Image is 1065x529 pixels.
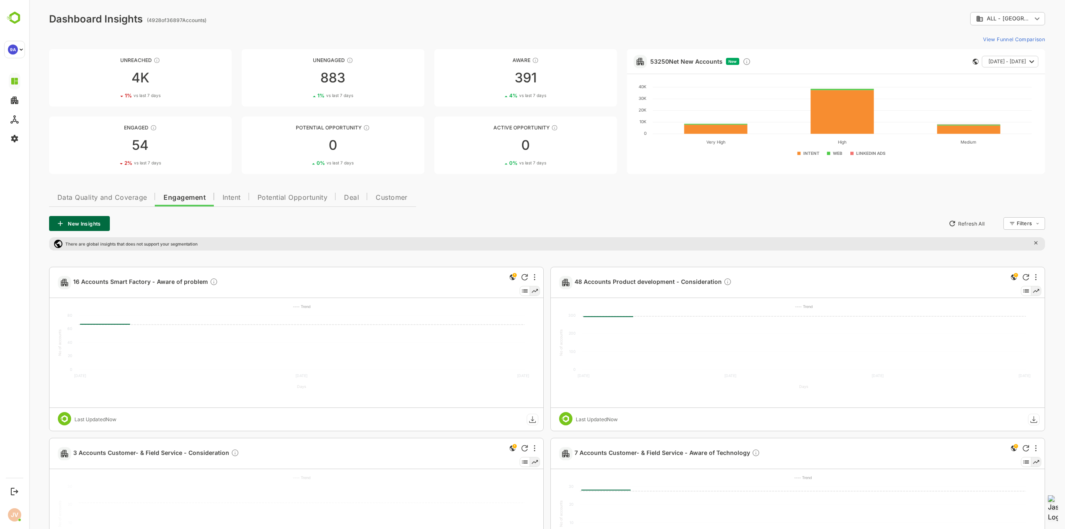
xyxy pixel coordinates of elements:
[20,117,203,174] a: EngagedThese accounts are warm, further nurturing would qualify them to MQAs542%vs last 7 days
[20,57,203,63] div: Unreached
[266,373,278,378] text: [DATE]
[36,241,168,246] p: There are global insights that does not support your segmentation
[228,194,299,201] span: Potential Opportunity
[20,13,114,25] div: Dashboard Insights
[916,217,959,230] button: Refresh All
[490,160,517,166] span: vs last 7 days
[540,349,547,354] text: 100
[695,373,707,378] text: [DATE]
[20,139,203,152] div: 54
[765,475,783,480] text: ---- Trend
[766,304,784,309] text: ---- Trend
[947,15,1003,22] div: ALL - Belgium
[545,449,731,458] span: 7 Accounts Customer- & Field Service - Aware of Technology
[539,313,547,318] text: 300
[264,304,282,309] text: ---- Trend
[44,449,213,458] a: 3 Accounts Customer- & Field Service - ConsiderationDescription not present
[1006,274,1008,281] div: More
[297,92,324,99] span: vs last 7 days
[989,373,1001,378] text: [DATE]
[134,194,177,201] span: Engagement
[44,278,189,287] span: 16 Accounts Smart Factory - Aware of problem
[264,475,282,480] text: ---- Trend
[609,107,617,112] text: 20K
[480,92,517,99] div: 4 %
[544,367,547,372] text: 0
[44,278,192,287] a: 16 Accounts Smart Factory - Aware of problemDescription not present
[480,160,517,166] div: 0 %
[118,17,177,23] ag: ( 4928 of 36897 Accounts)
[958,15,1003,22] span: ALL - [GEOGRAPHIC_DATA]
[530,329,534,356] text: No of accounts
[405,139,588,152] div: 0
[694,278,703,287] div: Intent topics we mapped with the "Consideration" stage or further of the buyer journey for our pr...
[988,220,1003,226] div: Filters
[610,119,617,124] text: 10K
[213,139,395,152] div: 0
[213,117,395,174] a: Potential OpportunityThese accounts are MQAs and can be passed on to Inside Sales00%vs last 7 days
[315,194,330,201] span: Deal
[20,216,81,231] button: New Insights
[503,57,510,64] div: These accounts have just entered the buying cycle and need further nurturing
[980,443,990,454] div: This is a global insight. Segment selection is not applicable for this view
[41,367,43,372] text: 0
[540,502,545,507] text: 20
[20,71,203,84] div: 4K
[38,313,43,318] text: 80
[505,274,506,281] div: More
[545,449,734,458] a: 7 Accounts Customer- & Field Service - Aware of TechnologyDescription not present
[993,445,1000,452] div: Refresh
[20,124,203,131] div: Engaged
[181,278,189,287] div: Description not present
[405,49,588,107] a: AwareThese accounts have just entered the buying cycle and need further nurturing3914%vs last 7 days
[478,272,488,283] div: This is a global insight. Segment selection is not applicable for this view
[492,445,499,452] div: Refresh
[809,139,817,145] text: High
[96,92,131,99] div: 1 %
[405,124,588,131] div: Active Opportunity
[213,124,395,131] div: Potential Opportunity
[842,373,854,378] text: [DATE]
[9,486,20,497] button: Logout
[213,49,395,107] a: UnengagedThese accounts have not shown enough engagement and need nurturing8831%vs last 7 days
[213,57,395,63] div: Unengaged
[545,278,703,287] span: 48 Accounts Product development - Consideration
[530,500,534,527] text: No of accounts
[505,445,506,452] div: More
[609,84,617,89] text: 40K
[288,92,324,99] div: 1 %
[202,449,210,458] div: Description not present
[621,58,693,65] a: 53250Net New Accounts
[478,443,488,454] div: This is a global insight. Segment selection is not applicable for this view
[677,139,696,145] text: Very High
[944,59,949,65] div: This card does not support filter and segments
[405,57,588,63] div: Aware
[540,331,547,335] text: 200
[770,384,779,389] text: Days
[953,56,1009,67] button: [DATE] - [DATE]
[20,49,203,107] a: UnreachedThese accounts have not been engaged with for a defined time period4K1%vs last 7 days
[28,500,33,527] text: No of accounts
[980,272,990,283] div: This is a global insight. Segment selection is not applicable for this view
[39,353,43,358] text: 20
[713,57,722,66] div: Discover new ICP-fit accounts showing engagement — via intent surges, anonymous website visits, L...
[941,11,1016,27] div: ALL - [GEOGRAPHIC_DATA]
[334,124,341,131] div: These accounts are MQAs and can be passed on to Inside Sales
[548,373,560,378] text: [DATE]
[45,373,57,378] text: [DATE]
[993,274,1000,281] div: Refresh
[268,384,277,389] text: Days
[545,278,706,287] a: 48 Accounts Product development - ConsiderationIntent topics we mapped with the "Consideration" s...
[317,57,324,64] div: These accounts have not shown enough engagement and need nurturing
[121,124,128,131] div: These accounts are warm, further nurturing would qualify them to MQAs
[547,416,589,422] div: Last Updated Now
[615,131,617,136] text: 0
[951,32,1016,46] button: View Funnel Comparison
[45,416,87,422] div: Last Updated Now
[347,194,379,201] span: Customer
[931,139,947,144] text: Medium
[28,329,33,356] text: No of accounts
[38,326,43,331] text: 60
[193,194,212,201] span: Intent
